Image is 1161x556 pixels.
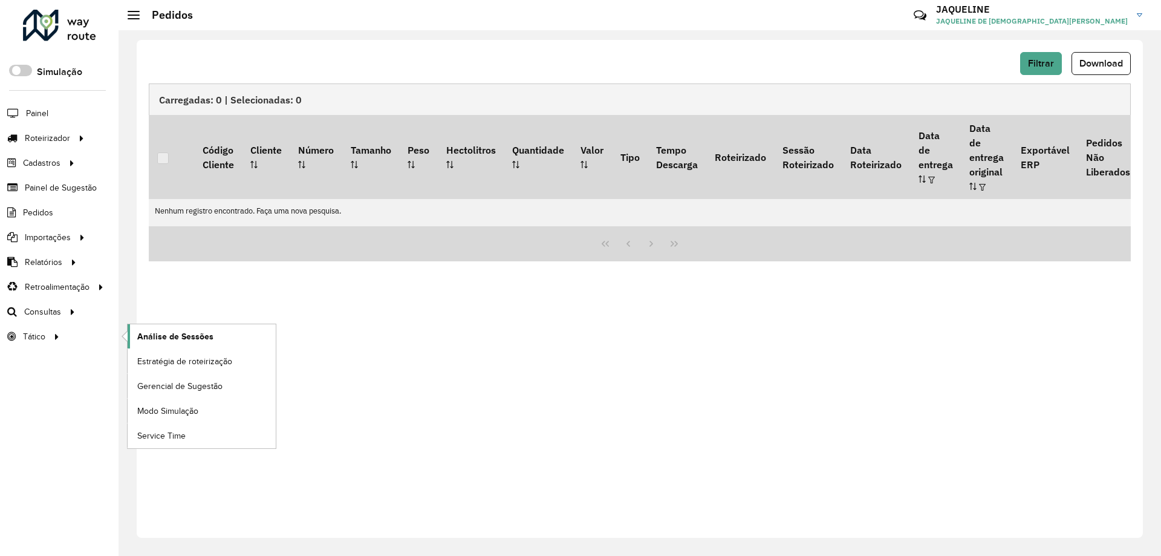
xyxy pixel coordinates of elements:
[774,115,842,198] th: Sessão Roteirizado
[23,330,45,343] span: Tático
[342,115,399,198] th: Tamanho
[23,206,53,219] span: Pedidos
[1028,58,1054,68] span: Filtrar
[612,115,648,198] th: Tipo
[194,115,242,198] th: Código Cliente
[242,115,290,198] th: Cliente
[149,83,1131,115] div: Carregadas: 0 | Selecionadas: 0
[137,430,186,442] span: Service Time
[25,256,62,269] span: Relatórios
[936,4,1128,15] h3: JAQUELINE
[290,115,342,198] th: Número
[910,115,961,198] th: Data de entrega
[1072,52,1131,75] button: Download
[504,115,572,198] th: Quantidade
[37,65,82,79] label: Simulação
[1079,58,1123,68] span: Download
[137,330,213,343] span: Análise de Sessões
[137,355,232,368] span: Estratégia de roteirização
[128,324,276,348] a: Análise de Sessões
[137,405,198,417] span: Modo Simulação
[140,8,193,22] h2: Pedidos
[25,132,70,145] span: Roteirizador
[25,182,97,194] span: Painel de Sugestão
[23,157,60,169] span: Cadastros
[128,349,276,373] a: Estratégia de roteirização
[573,115,612,198] th: Valor
[1020,52,1062,75] button: Filtrar
[25,231,71,244] span: Importações
[936,16,1128,27] span: JAQUELINE DE [DEMOGRAPHIC_DATA][PERSON_NAME]
[961,115,1012,198] th: Data de entrega original
[128,399,276,423] a: Modo Simulação
[26,107,48,120] span: Painel
[128,424,276,448] a: Service Time
[1078,115,1138,198] th: Pedidos Não Liberados
[648,115,706,198] th: Tempo Descarga
[438,115,504,198] th: Hectolitros
[706,115,774,198] th: Roteirizado
[24,306,61,318] span: Consultas
[399,115,437,198] th: Peso
[137,380,223,393] span: Gerencial de Sugestão
[842,115,910,198] th: Data Roteirizado
[907,2,933,28] a: Contato Rápido
[128,374,276,398] a: Gerencial de Sugestão
[1012,115,1078,198] th: Exportável ERP
[25,281,89,293] span: Retroalimentação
